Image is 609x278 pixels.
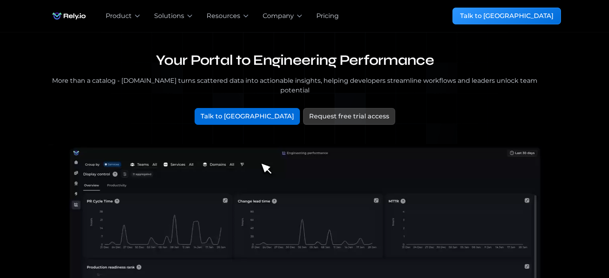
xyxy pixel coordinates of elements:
div: Resources [207,11,240,21]
div: Company [263,11,294,21]
div: Talk to [GEOGRAPHIC_DATA] [460,11,553,21]
a: Pricing [316,11,339,21]
div: Product [106,11,132,21]
div: More than a catalog - [DOMAIN_NAME] turns scattered data into actionable insights, helping develo... [48,76,542,95]
img: Rely.io logo [48,8,90,24]
a: Talk to [GEOGRAPHIC_DATA] [452,8,561,24]
div: Request free trial access [309,112,389,121]
div: Solutions [154,11,184,21]
a: Talk to [GEOGRAPHIC_DATA] [195,108,300,125]
div: Talk to [GEOGRAPHIC_DATA] [201,112,294,121]
a: Request free trial access [303,108,395,125]
h1: Your Portal to Engineering Performance [48,52,542,70]
a: home [48,8,90,24]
